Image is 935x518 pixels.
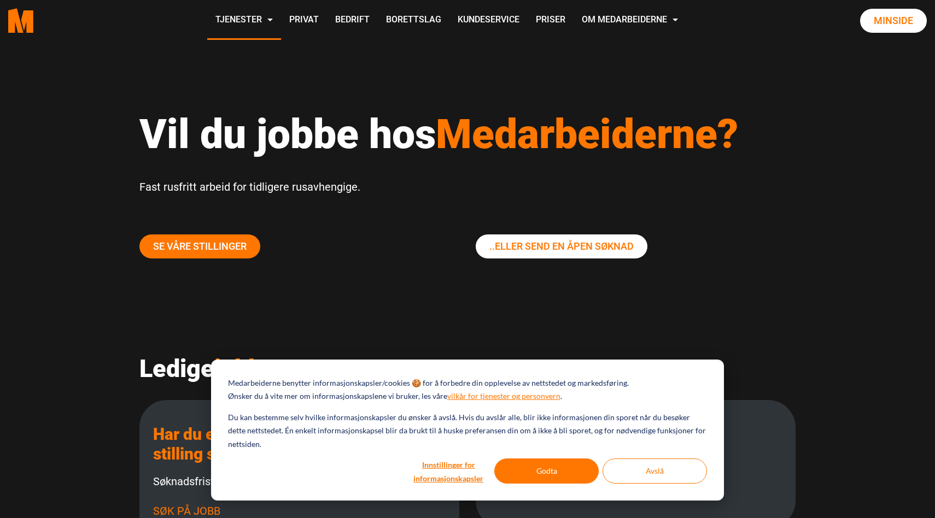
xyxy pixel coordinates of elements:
a: Se våre stillinger [139,234,260,258]
a: vilkår for tjenester og personvern [447,390,560,403]
button: Godta [494,458,599,484]
a: Kundeservice [449,1,528,40]
a: Bedrift [327,1,378,40]
a: Om Medarbeiderne [574,1,686,40]
h2: Ledige [139,354,796,384]
p: Søknadsfrist:... [153,472,446,491]
button: Innstillinger for informasjonskapsler [406,458,490,484]
p: Ønsker du å vite mer om informasjonskapslene vi bruker, les våre . [228,390,562,403]
a: Tjenester [207,1,281,40]
p: Du kan bestemme selv hvilke informasjonskapsler du ønsker å avslå. Hvis du avslår alle, blir ikke... [228,411,707,451]
div: Cookie banner [211,360,724,501]
p: Fast rusfritt arbeid for tidligere rusavhengige. [139,178,796,196]
a: Søk på jobb [153,504,220,517]
p: Medarbeiderne benytter informasjonskapsler/cookies 🍪 for å forbedre din opplevelse av nettstedet ... [228,376,629,390]
a: Priser [528,1,574,40]
button: Avslå [603,458,707,484]
span: jobber: [214,354,293,383]
a: ..eller send En Åpen søknad [476,234,647,258]
a: Borettslag [378,1,449,40]
span: Medarbeiderne? [436,110,738,158]
a: Privat [281,1,327,40]
a: Les mer om Har du en sterk rygg og er rusfri? Ledig stilling som flytte- og sjuemedarbeider! main... [153,425,443,463]
h1: Vil du jobbe hos [139,109,796,158]
a: Minside [860,9,927,33]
